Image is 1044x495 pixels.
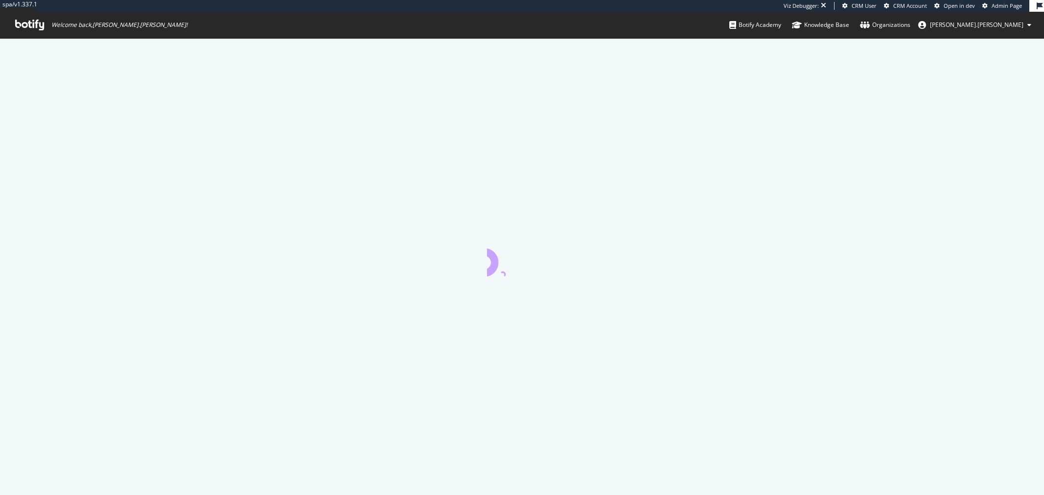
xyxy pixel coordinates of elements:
[944,2,975,9] span: Open in dev
[930,21,1023,29] span: julien.sardin
[860,12,910,38] a: Organizations
[992,2,1022,9] span: Admin Page
[792,20,849,30] div: Knowledge Base
[729,20,781,30] div: Botify Academy
[852,2,877,9] span: CRM User
[934,2,975,10] a: Open in dev
[860,20,910,30] div: Organizations
[784,2,819,10] div: Viz Debugger:
[982,2,1022,10] a: Admin Page
[487,241,557,276] div: animation
[884,2,927,10] a: CRM Account
[792,12,849,38] a: Knowledge Base
[842,2,877,10] a: CRM User
[910,17,1039,33] button: [PERSON_NAME].[PERSON_NAME]
[729,12,781,38] a: Botify Academy
[51,21,187,29] span: Welcome back, [PERSON_NAME].[PERSON_NAME] !
[893,2,927,9] span: CRM Account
